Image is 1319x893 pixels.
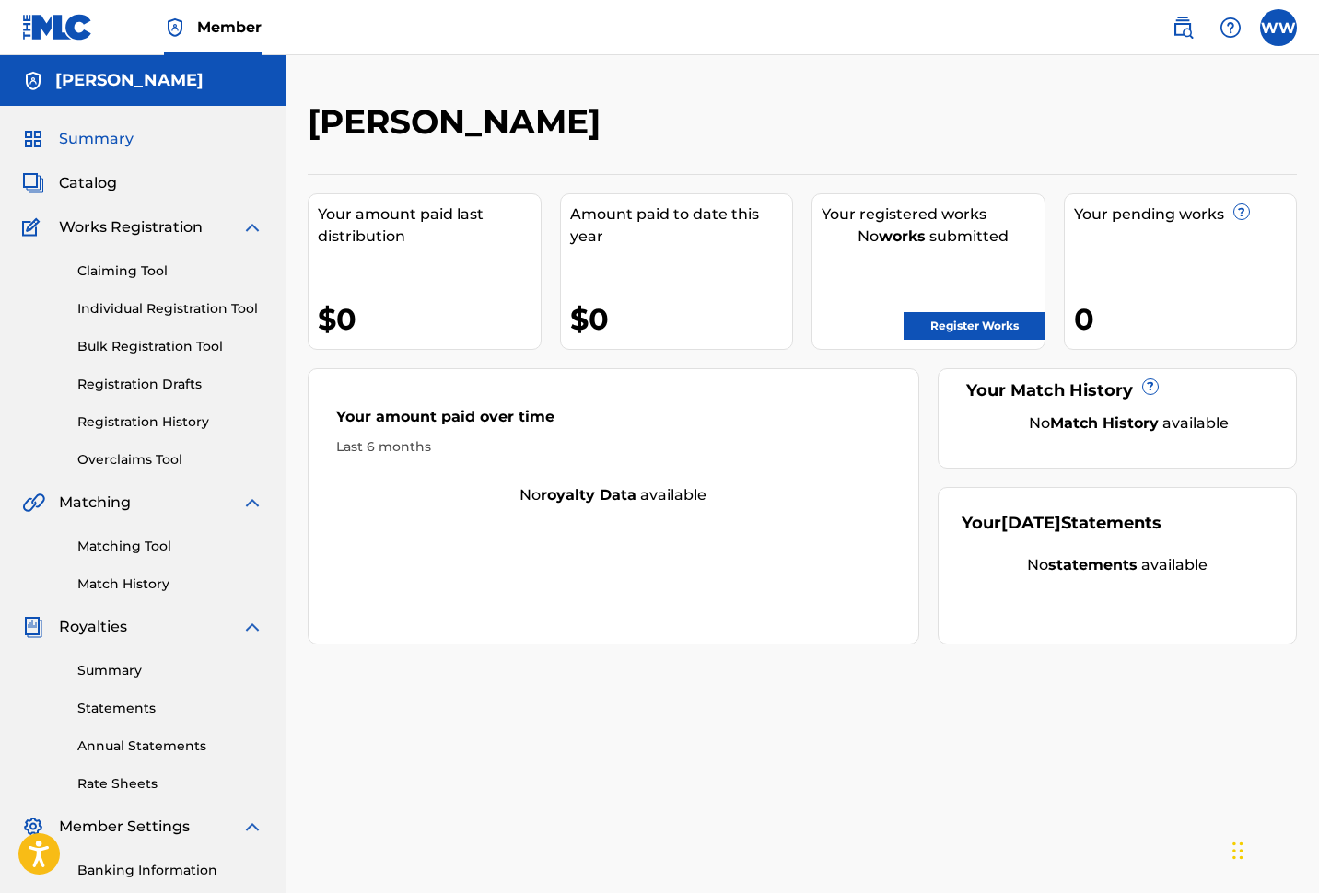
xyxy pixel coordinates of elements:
[1267,593,1319,745] iframe: Resource Center
[77,537,263,556] a: Matching Tool
[241,816,263,838] img: expand
[1232,823,1243,878] div: Drag
[59,816,190,838] span: Member Settings
[77,375,263,394] a: Registration Drafts
[22,172,44,194] img: Catalog
[59,216,203,238] span: Works Registration
[77,861,263,880] a: Banking Information
[962,554,1273,576] div: No available
[77,774,263,794] a: Rate Sheets
[22,216,46,238] img: Works Registration
[541,486,636,504] strong: royalty data
[241,216,263,238] img: expand
[22,492,45,514] img: Matching
[241,616,263,638] img: expand
[904,312,1045,340] a: Register Works
[1172,17,1194,39] img: search
[822,226,1045,248] div: No submitted
[1143,379,1158,394] span: ?
[164,17,186,39] img: Top Rightsholder
[879,227,926,245] strong: works
[1074,298,1297,340] div: 0
[1227,805,1319,893] iframe: Chat Widget
[308,101,610,143] h2: [PERSON_NAME]
[318,298,541,340] div: $0
[77,661,263,680] a: Summary
[962,378,1273,403] div: Your Match History
[1048,556,1138,574] strong: statements
[77,736,263,756] a: Annual Statements
[336,437,891,457] div: Last 6 months
[59,616,127,638] span: Royalties
[1164,9,1201,46] a: Public Search
[1212,9,1249,46] div: Help
[336,406,891,437] div: Your amount paid over time
[59,492,131,514] span: Matching
[1050,414,1159,432] strong: Match History
[570,203,793,248] div: Amount paid to date this year
[77,261,263,281] a: Claiming Tool
[22,14,93,41] img: MLC Logo
[77,574,263,594] a: Match History
[822,203,1045,226] div: Your registered works
[22,616,44,638] img: Royalties
[197,17,262,38] span: Member
[1260,9,1297,46] div: User Menu
[59,172,117,194] span: Catalog
[22,172,117,194] a: CatalogCatalog
[318,203,541,248] div: Your amount paid last distribution
[59,128,134,150] span: Summary
[985,412,1273,435] div: No available
[1220,17,1242,39] img: help
[1261,17,1296,40] span: WW
[1074,203,1297,226] div: Your pending works
[55,70,204,91] h5: Wendy Wiley
[241,492,263,514] img: expand
[309,484,918,506] div: No available
[570,298,793,340] div: $0
[77,299,263,319] a: Individual Registration Tool
[77,412,263,432] a: Registration History
[1001,513,1061,533] span: [DATE]
[22,816,44,838] img: Member Settings
[22,128,44,150] img: Summary
[22,70,44,92] img: Accounts
[1234,204,1249,219] span: ?
[77,450,263,470] a: Overclaims Tool
[77,337,263,356] a: Bulk Registration Tool
[77,699,263,718] a: Statements
[962,511,1161,536] div: Your Statements
[22,128,134,150] a: SummarySummary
